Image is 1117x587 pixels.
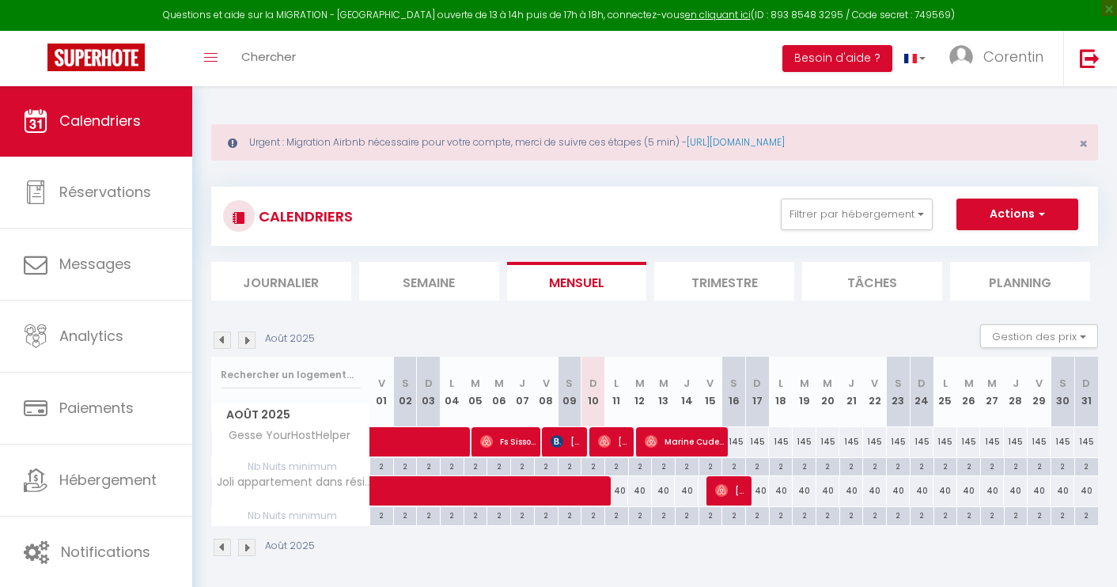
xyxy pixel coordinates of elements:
[910,476,933,506] div: 40
[464,357,487,427] th: 05
[863,507,886,522] div: 2
[212,403,369,426] span: Août 2025
[770,458,793,473] div: 2
[59,470,157,490] span: Hébergement
[370,357,394,427] th: 01
[464,507,487,522] div: 2
[1074,357,1098,427] th: 31
[980,324,1098,348] button: Gestion des prix
[214,427,354,445] span: Gesse YourHostHelper
[652,357,676,427] th: 13
[722,507,745,522] div: 2
[778,376,783,391] abbr: L
[629,458,652,473] div: 2
[863,357,887,427] th: 22
[895,376,902,391] abbr: S
[394,507,417,522] div: 2
[417,357,441,427] th: 03
[359,262,499,301] li: Semaine
[957,507,980,522] div: 2
[816,427,840,456] div: 145
[981,458,1004,473] div: 2
[1028,476,1051,506] div: 40
[566,376,573,391] abbr: S
[957,476,981,506] div: 40
[1051,476,1074,506] div: 40
[887,476,911,506] div: 40
[589,376,597,391] abbr: D
[393,357,417,427] th: 02
[212,458,369,475] span: Nb Nuits minimum
[816,507,839,522] div: 2
[59,182,151,202] span: Réservations
[746,427,770,456] div: 145
[212,507,369,525] span: Nb Nuits minimum
[1080,48,1100,68] img: logout
[1036,376,1043,391] abbr: V
[911,507,933,522] div: 2
[949,45,973,69] img: ...
[840,507,863,522] div: 2
[581,357,605,427] th: 10
[1075,458,1098,473] div: 2
[1075,507,1098,522] div: 2
[911,458,933,473] div: 2
[425,376,433,391] abbr: D
[746,507,769,522] div: 2
[980,427,1004,456] div: 145
[654,262,794,301] li: Trimestre
[839,427,863,456] div: 145
[1051,427,1074,456] div: 145
[816,357,840,427] th: 20
[214,476,373,488] span: Joli appartement dans résidence - 401 · Joli appartement dans résidence - 401
[211,262,351,301] li: Journalier
[746,458,769,473] div: 2
[47,44,145,71] img: Super Booking
[1005,507,1028,522] div: 2
[1079,134,1088,153] span: ×
[535,507,558,522] div: 2
[871,376,878,391] abbr: V
[558,507,581,522] div: 2
[1004,427,1028,456] div: 145
[816,458,839,473] div: 2
[605,458,628,473] div: 2
[722,357,746,427] th: 16
[769,357,793,427] th: 18
[980,357,1004,427] th: 27
[629,507,652,522] div: 2
[519,376,525,391] abbr: J
[441,507,464,522] div: 2
[782,45,892,72] button: Besoin d'aide ?
[241,48,296,65] span: Chercher
[494,376,504,391] abbr: M
[675,357,699,427] th: 14
[378,376,385,391] abbr: V
[793,476,816,506] div: 40
[937,31,1063,86] a: ... Corentin
[800,376,809,391] abbr: M
[781,199,933,230] button: Filtrer par hébergement
[543,376,550,391] abbr: V
[769,427,793,456] div: 145
[943,376,948,391] abbr: L
[558,458,581,473] div: 2
[746,476,770,506] div: 40
[511,458,534,473] div: 2
[934,458,957,473] div: 2
[802,262,942,301] li: Tâches
[1028,427,1051,456] div: 145
[950,262,1090,301] li: Planning
[534,357,558,427] th: 08
[511,357,535,427] th: 07
[1028,357,1051,427] th: 29
[910,427,933,456] div: 145
[687,135,785,149] a: [URL][DOMAIN_NAME]
[840,458,863,473] div: 2
[614,376,619,391] abbr: L
[635,376,645,391] abbr: M
[1004,357,1028,427] th: 28
[722,458,745,473] div: 2
[964,376,974,391] abbr: M
[417,507,440,522] div: 2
